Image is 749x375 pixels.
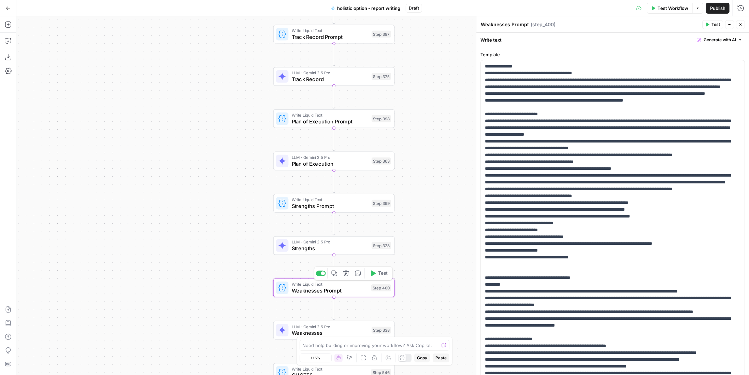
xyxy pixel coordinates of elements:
[311,355,320,361] span: 115%
[292,202,369,210] span: Strengths Prompt
[333,128,335,151] g: Edge from step_398 to step_363
[292,112,369,118] span: Write Liquid Text
[292,160,369,168] span: Plan of Execution
[292,244,369,252] span: Strengths
[273,194,395,213] div: Write Liquid TextStrengths PromptStep 399
[292,118,369,125] span: Plan of Execution Prompt
[333,1,335,24] g: Edge from step_430 to step_397
[292,70,369,76] span: LLM · Gemini 2.5 Pro
[273,321,395,340] div: LLM · Gemini 2.5 ProWeaknessesStep 338
[704,37,736,43] span: Generate with AI
[292,154,369,161] span: LLM · Gemini 2.5 Pro
[480,51,745,58] label: Template
[711,21,720,28] span: Test
[273,279,395,297] div: Write Liquid TextWeaknesses PromptStep 400Test
[372,115,391,122] div: Step 398
[414,354,430,362] button: Copy
[481,21,529,28] textarea: Weaknesses Prompt
[273,67,395,86] div: LLM · Gemini 2.5 ProTrack RecordStep 375
[273,25,395,43] div: Write Liquid TextTrack Record PromptStep 397
[417,355,427,361] span: Copy
[333,255,335,278] g: Edge from step_328 to step_400
[409,5,419,11] span: Draft
[292,324,369,330] span: LLM · Gemini 2.5 Pro
[292,33,369,41] span: Track Record Prompt
[333,212,335,236] g: Edge from step_399 to step_328
[372,157,391,165] div: Step 363
[333,170,335,193] g: Edge from step_363 to step_399
[273,236,395,255] div: LLM · Gemini 2.5 ProStrengthsStep 328
[273,152,395,170] div: LLM · Gemini 2.5 ProPlan of ExecutionStep 363
[292,75,369,83] span: Track Record
[292,197,369,203] span: Write Liquid Text
[333,86,335,109] g: Edge from step_375 to step_398
[372,242,391,249] div: Step 328
[292,239,369,245] span: LLM · Gemini 2.5 Pro
[433,354,449,362] button: Paste
[292,329,369,337] span: Weaknesses
[333,297,335,320] g: Edge from step_400 to step_338
[476,33,749,47] div: Write text
[372,200,391,207] div: Step 399
[706,3,730,14] button: Publish
[435,355,447,361] span: Paste
[371,284,391,291] div: Step 400
[292,287,368,295] span: Weaknesses Prompt
[292,28,369,34] span: Write Liquid Text
[710,5,725,12] span: Publish
[337,5,400,12] span: holistic option - report writing
[327,3,404,14] button: holistic option - report writing
[658,5,688,12] span: Test Workflow
[372,327,391,334] div: Step 338
[273,109,395,128] div: Write Liquid TextPlan of Execution PromptStep 398
[372,31,391,38] div: Step 397
[292,281,368,287] span: Write Liquid Text
[333,43,335,66] g: Edge from step_397 to step_375
[292,366,368,372] span: Write Liquid Text
[531,21,556,28] span: ( step_400 )
[647,3,692,14] button: Test Workflow
[372,73,391,80] div: Step 375
[702,20,723,29] button: Test
[695,35,745,44] button: Generate with AI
